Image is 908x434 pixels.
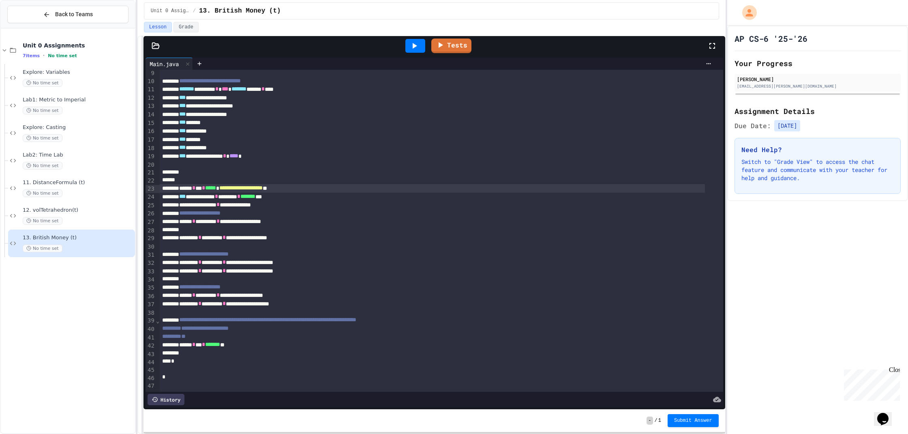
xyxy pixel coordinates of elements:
[23,134,62,142] span: No time set
[23,107,62,114] span: No time set
[3,3,56,52] div: Chat with us now!Close
[156,318,160,324] span: Fold line
[146,325,156,334] div: 40
[199,6,281,16] span: 13. British Money (t)
[23,234,133,241] span: 13. British Money (t)
[146,202,156,210] div: 25
[55,10,93,19] span: Back to Teams
[774,120,800,131] span: [DATE]
[146,94,156,103] div: 12
[23,179,133,186] span: 11. DistanceFormula (t)
[655,417,657,424] span: /
[193,8,196,14] span: /
[735,121,771,131] span: Due Date:
[23,69,133,76] span: Explore: Variables
[146,153,156,161] div: 19
[737,75,898,83] div: [PERSON_NAME]
[146,193,156,202] div: 24
[735,105,901,117] h2: Assignment Details
[146,276,156,284] div: 34
[146,144,156,153] div: 18
[146,218,156,227] div: 27
[146,317,156,325] div: 39
[146,251,156,260] div: 31
[146,292,156,301] div: 36
[874,402,900,426] iframe: chat widget
[741,158,894,182] p: Switch to "Grade View" to access the chat feature and communicate with your teacher for help and ...
[841,366,900,401] iframe: chat widget
[146,86,156,94] div: 11
[146,169,156,177] div: 21
[146,309,156,317] div: 38
[146,234,156,243] div: 29
[146,243,156,251] div: 30
[146,102,156,111] div: 13
[146,111,156,119] div: 14
[146,210,156,218] div: 26
[658,417,661,424] span: 1
[23,53,40,58] span: 7 items
[146,69,156,77] div: 9
[23,162,62,170] span: No time set
[146,259,156,268] div: 32
[735,33,807,44] h1: AP CS-6 '25-'26
[647,417,653,425] span: -
[146,284,156,292] div: 35
[7,6,128,23] button: Back to Teams
[146,60,183,68] div: Main.java
[734,3,759,22] div: My Account
[43,52,45,59] span: •
[146,334,156,342] div: 41
[146,227,156,235] div: 28
[146,119,156,128] div: 15
[23,207,133,214] span: 12. volTetrahedron(t)
[23,189,62,197] span: No time set
[23,79,62,87] span: No time set
[23,245,62,252] span: No time set
[146,161,156,169] div: 20
[737,83,898,89] div: [EMAIL_ADDRESS][PERSON_NAME][DOMAIN_NAME]
[146,177,156,185] div: 22
[23,97,133,103] span: Lab1: Metric to Imperial
[146,350,156,359] div: 43
[148,394,184,405] div: History
[146,359,156,367] div: 44
[144,22,172,32] button: Lesson
[23,124,133,131] span: Explore: Casting
[146,382,156,390] div: 47
[146,77,156,86] div: 10
[48,53,77,58] span: No time set
[668,414,719,427] button: Submit Answer
[741,145,894,155] h3: Need Help?
[23,217,62,225] span: No time set
[146,136,156,144] div: 17
[146,185,156,193] div: 23
[431,39,471,53] a: Tests
[146,301,156,309] div: 37
[173,22,199,32] button: Grade
[23,42,133,49] span: Unit 0 Assignments
[23,152,133,159] span: Lab2: Time Lab
[146,268,156,276] div: 33
[151,8,190,14] span: Unit 0 Assignments
[146,366,156,374] div: 45
[735,58,901,69] h2: Your Progress
[146,342,156,350] div: 42
[146,58,193,70] div: Main.java
[674,417,712,424] span: Submit Answer
[146,374,156,382] div: 46
[146,127,156,136] div: 16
